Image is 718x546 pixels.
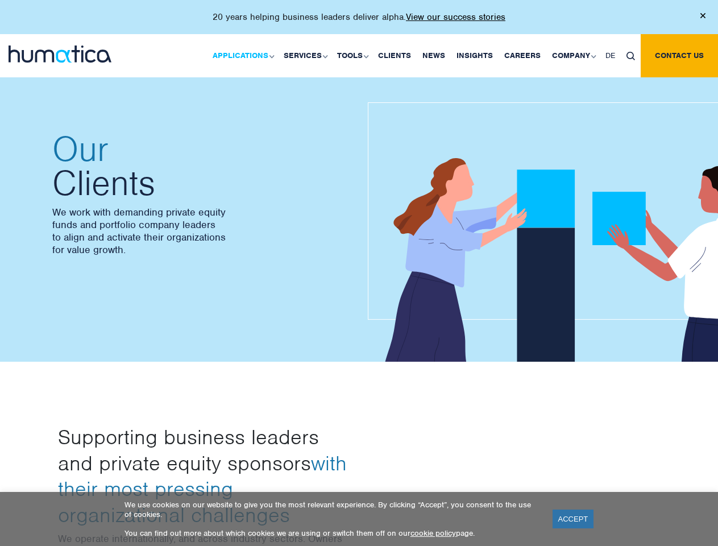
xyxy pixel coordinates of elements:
[207,34,278,77] a: Applications
[58,424,351,528] h3: Supporting business leaders and private equity sponsors
[605,51,615,60] span: DE
[52,132,348,166] span: Our
[278,34,331,77] a: Services
[553,510,594,528] a: ACCEPT
[372,34,417,77] a: Clients
[52,132,348,200] h2: Clients
[410,528,456,538] a: cookie policy
[124,528,538,538] p: You can find out more about which cookies we are using or switch them off on our page.
[406,11,505,23] a: View our success stories
[417,34,451,77] a: News
[626,52,635,60] img: search_icon
[58,450,347,528] span: with their most pressing organizational challenges
[213,11,505,23] p: 20 years helping business leaders deliver alpha.
[52,206,348,256] p: We work with demanding private equity funds and portfolio company leaders to align and activate t...
[9,45,111,63] img: logo
[124,500,538,519] p: We use cookies on our website to give you the most relevant experience. By clicking “Accept”, you...
[546,34,600,77] a: Company
[451,34,499,77] a: Insights
[499,34,546,77] a: Careers
[641,34,718,77] a: Contact us
[331,34,372,77] a: Tools
[600,34,621,77] a: DE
